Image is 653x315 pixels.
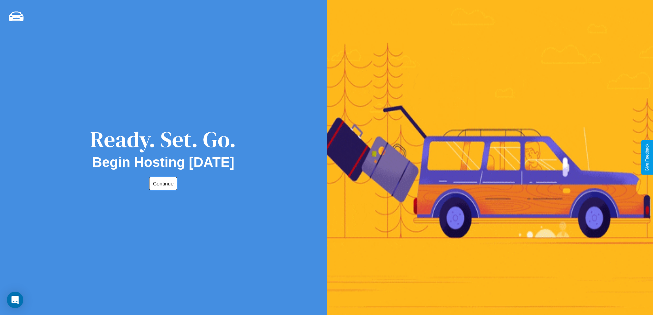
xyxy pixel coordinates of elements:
[149,177,177,190] button: Continue
[645,144,650,171] div: Give Feedback
[92,155,234,170] h2: Begin Hosting [DATE]
[90,124,236,155] div: Ready. Set. Go.
[7,292,23,308] div: Open Intercom Messenger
